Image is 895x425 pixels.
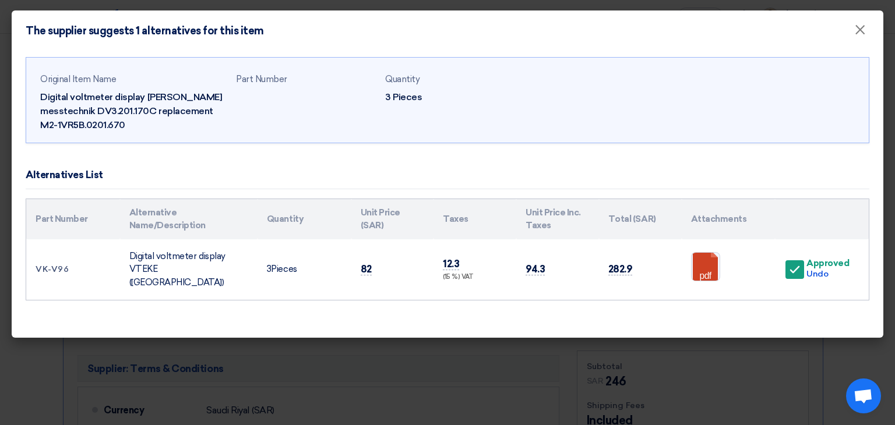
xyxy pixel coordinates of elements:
[361,263,372,275] span: 82
[26,24,264,37] h4: The supplier suggests 1 alternatives for this item
[692,253,785,323] a: voltmeter_1730709445454.pdf
[120,239,258,300] td: Digital voltmeter display VTEKE ([GEOGRAPHIC_DATA])
[267,264,272,274] span: 3
[806,268,849,280] div: Undo
[40,73,227,86] div: Original Item Name
[608,263,633,275] span: 282.9
[516,199,599,239] th: Unit Price Inc. Taxes
[806,258,849,268] div: Approved
[258,239,351,300] td: Pieces
[443,258,459,270] span: 12.3
[846,378,881,413] div: Open chat
[443,272,507,282] div: (15 %) VAT
[526,263,545,275] span: 94.3
[854,21,866,44] span: ×
[26,168,103,183] div: Alternatives List
[40,90,227,132] div: Digital voltmeter display [PERSON_NAME] messtechnik DV3.201.170C replacement M2-1VR5B.0201.670
[845,19,875,42] button: Close
[682,199,776,239] th: Attachments
[258,199,351,239] th: Quantity
[236,73,376,86] div: Part Number
[351,199,434,239] th: Unit Price (SAR)
[385,73,525,86] div: Quantity
[120,199,258,239] th: Alternative Name/Description
[434,199,516,239] th: Taxes
[26,199,120,239] th: Part Number
[385,90,525,104] div: 3 Pieces
[26,239,120,300] td: VK-V96
[599,199,682,239] th: Total (SAR)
